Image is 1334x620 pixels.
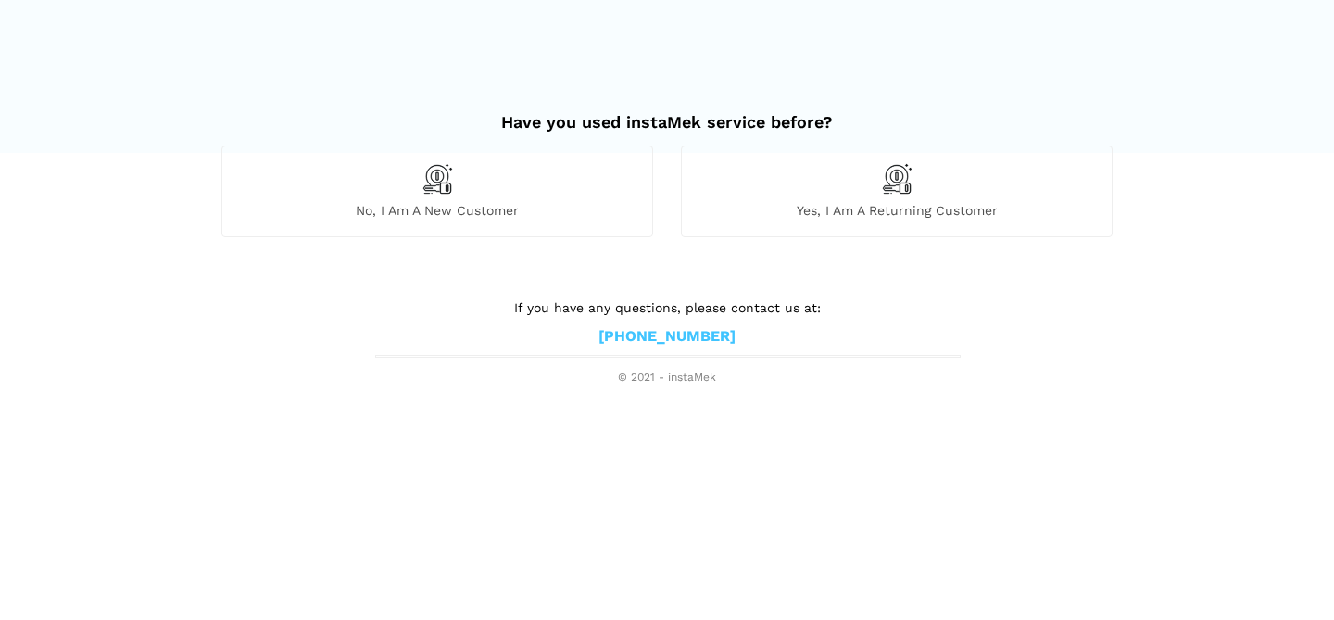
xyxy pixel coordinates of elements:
a: [PHONE_NUMBER] [598,327,736,347]
span: Yes, I am a returning customer [682,202,1112,219]
p: If you have any questions, please contact us at: [375,297,959,318]
span: © 2021 - instaMek [375,371,959,386]
h2: Have you used instaMek service before? [221,94,1113,133]
span: No, I am a new customer [222,202,652,219]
